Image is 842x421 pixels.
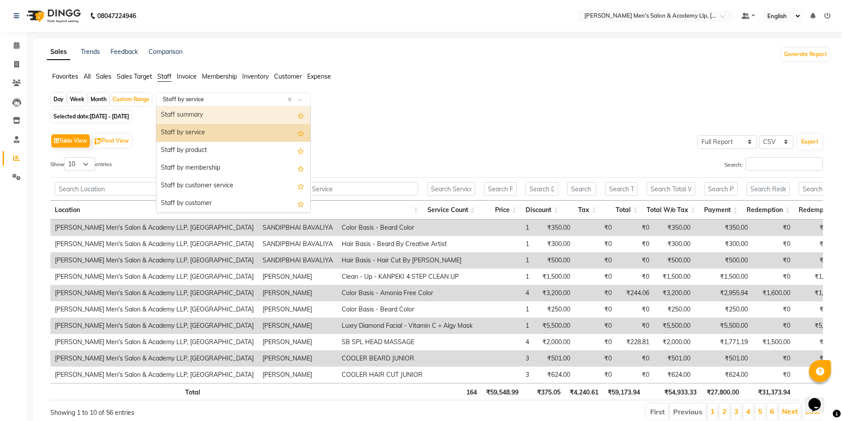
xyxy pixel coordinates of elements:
[337,269,477,285] td: Clean - Up - KANPEKI 4 STEP CLEAN UP
[81,48,100,56] a: Trends
[68,93,87,106] div: Week
[710,407,715,416] a: 1
[51,111,131,122] span: Selected date:
[95,138,101,145] img: pivot.png
[337,285,477,301] td: Color Basis - Amonia Free Color
[110,93,152,106] div: Custom Range
[752,252,795,269] td: ₹0
[533,350,575,367] td: ₹501.00
[337,301,477,318] td: Color Basis - Beard Color
[156,177,310,195] div: Staff by customer service
[605,182,638,196] input: Search Total
[297,128,304,138] span: Add this report to Favorites List
[50,269,258,285] td: [PERSON_NAME] Men's Salon & Academy LLP, [GEOGRAPHIC_DATA]
[616,269,654,285] td: ₹0
[337,236,477,252] td: Hair Basis - Beard By Creative Artist
[533,367,575,383] td: ₹624.00
[782,407,798,416] a: Next
[533,318,575,334] td: ₹5,500.00
[782,48,829,61] button: Generate Report
[533,252,575,269] td: ₹500.00
[258,350,337,367] td: [PERSON_NAME]
[798,134,822,149] button: Export
[752,301,795,318] td: ₹0
[157,72,171,80] span: Staff
[533,220,575,236] td: ₹350.00
[575,318,616,334] td: ₹0
[654,285,695,301] td: ₹3,200.00
[644,383,701,400] th: ₹54,933.33
[258,334,337,350] td: [PERSON_NAME]
[695,236,752,252] td: ₹300.00
[616,236,654,252] td: ₹0
[533,269,575,285] td: ₹1,500.00
[616,220,654,236] td: ₹0
[647,182,695,196] input: Search Total W/o Tax
[51,134,90,148] button: Table View
[743,383,795,400] th: ₹31,373.94
[521,201,563,220] th: Discount: activate to sort column ascending
[477,350,533,367] td: 3
[616,350,654,367] td: ₹0
[423,201,479,220] th: Service Count: activate to sort column ascending
[533,236,575,252] td: ₹300.00
[601,201,642,220] th: Total: activate to sort column ascending
[50,318,258,334] td: [PERSON_NAME] Men's Salon & Academy LLP, [GEOGRAPHIC_DATA]
[50,403,365,417] div: Showing 1 to 10 of 56 entries
[616,318,654,334] td: ₹0
[654,269,695,285] td: ₹1,500.00
[654,252,695,269] td: ₹500.00
[110,48,138,56] a: Feedback
[258,367,337,383] td: [PERSON_NAME]
[50,157,112,171] label: Show entries
[156,159,310,177] div: Staff by membership
[50,285,258,301] td: [PERSON_NAME] Men's Salon & Academy LLP, [GEOGRAPHIC_DATA]
[567,182,596,196] input: Search Tax
[477,269,533,285] td: 1
[616,252,654,269] td: ₹0
[747,182,790,196] input: Search Redemption
[654,220,695,236] td: ₹350.00
[50,252,258,269] td: [PERSON_NAME] Men's Salon & Academy LLP, [GEOGRAPHIC_DATA]
[117,72,152,80] span: Sales Target
[752,350,795,367] td: ₹0
[64,157,95,171] select: Showentries
[575,350,616,367] td: ₹0
[337,367,477,383] td: COOLER HAIR CUT JUNIOR
[337,334,477,350] td: SB SPL HEAD MASSAGE
[654,318,695,334] td: ₹5,500.00
[758,407,762,416] a: 5
[287,95,295,104] span: Clear all
[616,301,654,318] td: ₹0
[484,182,517,196] input: Search Price
[575,367,616,383] td: ₹0
[258,236,337,252] td: SANDIPBHAI BAVALIYA
[616,367,654,383] td: ₹0
[477,367,533,383] td: 3
[734,407,739,416] a: 3
[575,269,616,285] td: ₹0
[258,269,337,285] td: [PERSON_NAME]
[477,301,533,318] td: 1
[274,72,302,80] span: Customer
[156,106,310,124] div: Staff summary
[258,301,337,318] td: [PERSON_NAME]
[642,201,700,220] th: Total W/o Tax: activate to sort column ascending
[84,72,91,80] span: All
[242,72,269,80] span: Inventory
[307,72,331,80] span: Expense
[52,72,78,80] span: Favorites
[156,106,311,213] ng-dropdown-panel: Options list
[724,157,823,171] label: Search:
[695,252,752,269] td: ₹500.00
[575,236,616,252] td: ₹0
[51,93,66,106] div: Day
[156,195,310,212] div: Staff by customer
[297,163,304,174] span: Add this report to Favorites List
[88,93,109,106] div: Month
[654,334,695,350] td: ₹2,000.00
[258,318,337,334] td: [PERSON_NAME]
[616,334,654,350] td: ₹228.81
[533,301,575,318] td: ₹250.00
[297,198,304,209] span: Add this report to Favorites List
